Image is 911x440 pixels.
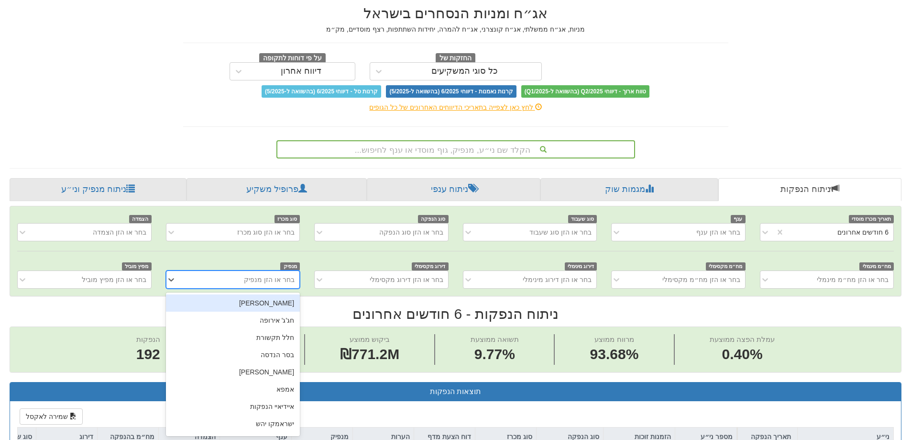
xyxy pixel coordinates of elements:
[280,262,300,271] span: מנפיק
[166,363,300,381] div: [PERSON_NAME]
[837,227,889,237] div: 6 חודשים אחרונים
[710,335,775,343] span: עמלת הפצה ממוצעת
[350,335,390,343] span: ביקוש ממוצע
[183,26,728,33] h5: מניות, אג״ח ממשלתי, אג״ח קונצרני, אג״ח להמרה, יחידות השתתפות, רצף מוסדיים, מק״מ
[370,275,443,284] div: בחר או הזן דירוג מקסימלי
[529,227,592,237] div: בחר או הזן סוג שעבוד
[418,215,449,223] span: סוג הנפקה
[237,227,295,237] div: בחר או הזן סוג מכרז
[523,275,592,284] div: בחר או הזן דירוג מינימלי
[166,415,300,432] div: ישראמקו יהש
[379,227,443,237] div: בחר או הזן סוג הנפקה
[93,227,146,237] div: בחר או הזן הצמדה
[129,215,152,223] span: הצמדה
[565,262,597,271] span: דירוג מינימלי
[82,275,146,284] div: בחר או הזן מפיץ מוביל
[17,387,894,396] h3: תוצאות הנפקות
[662,275,740,284] div: בחר או הזן מח״מ מקסימלי
[176,102,735,112] div: לחץ כאן לצפייה בתאריכי הדיווחים האחרונים של כל הגופים
[187,178,366,201] a: פרופיל משקיע
[436,53,476,64] span: החזקות של
[20,408,83,425] button: שמירה לאקסל
[274,215,300,223] span: סוג מכרז
[696,227,740,237] div: בחר או הזן ענף
[817,275,889,284] div: בחר או הזן מח״מ מינמלי
[340,346,399,362] span: ₪771.2M
[731,215,746,223] span: ענף
[367,178,540,201] a: ניתוח ענפי
[10,178,187,201] a: ניתוח מנפיק וני״ע
[166,346,300,363] div: בסר הנדסה
[594,335,634,343] span: מרווח ממוצע
[412,262,449,271] span: דירוג מקסימלי
[281,67,321,76] div: דיווח אחרון
[166,329,300,346] div: חלל תקשורת
[521,85,649,98] span: טווח ארוך - דיווחי Q2/2025 (בהשוואה ל-Q1/2025)
[859,262,894,271] span: מח״מ מינמלי
[166,312,300,329] div: חג'ג' אירופה
[122,262,152,271] span: מפיץ מוביל
[259,53,326,64] span: על פי דוחות לתקופה
[136,344,160,365] span: 192
[568,215,597,223] span: סוג שעבוד
[718,178,901,201] a: ניתוח הנפקות
[540,178,718,201] a: מגמות שוק
[849,215,894,223] span: תאריך מכרז מוסדי
[471,335,519,343] span: תשואה ממוצעת
[136,335,160,343] span: הנפקות
[277,141,634,158] div: הקלד שם ני״ע, מנפיק, גוף מוסדי או ענף לחיפוש...
[386,85,516,98] span: קרנות נאמנות - דיווחי 6/2025 (בהשוואה ל-5/2025)
[262,85,381,98] span: קרנות סל - דיווחי 6/2025 (בהשוואה ל-5/2025)
[183,5,728,21] h2: אג״ח ומניות הנסחרים בישראל
[166,381,300,398] div: אמפא
[706,262,746,271] span: מח״מ מקסימלי
[10,306,901,322] h2: ניתוח הנפקות - 6 חודשים אחרונים
[590,344,639,365] span: 93.68%
[166,294,300,312] div: [PERSON_NAME]
[431,67,498,76] div: כל סוגי המשקיעים
[244,275,295,284] div: בחר או הזן מנפיק
[471,344,519,365] span: 9.77%
[166,398,300,415] div: איידיאיי הנפקות
[710,344,775,365] span: 0.40%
